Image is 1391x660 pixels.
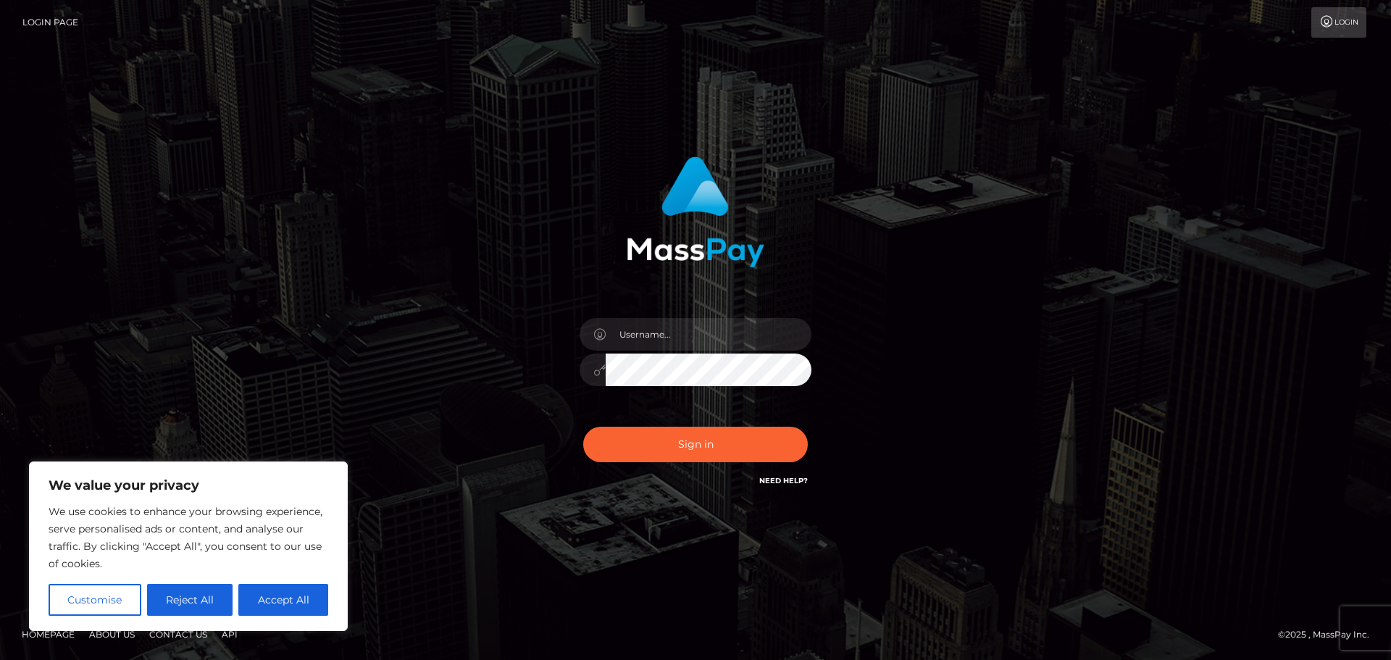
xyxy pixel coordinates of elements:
[83,623,141,646] a: About Us
[1278,627,1380,643] div: © 2025 , MassPay Inc.
[606,318,811,351] input: Username...
[143,623,213,646] a: Contact Us
[627,156,764,267] img: MassPay Login
[49,584,141,616] button: Customise
[49,477,328,494] p: We value your privacy
[1311,7,1366,38] a: Login
[16,623,80,646] a: Homepage
[22,7,78,38] a: Login Page
[216,623,243,646] a: API
[238,584,328,616] button: Accept All
[583,427,808,462] button: Sign in
[29,461,348,631] div: We value your privacy
[147,584,233,616] button: Reject All
[759,476,808,485] a: Need Help?
[49,503,328,572] p: We use cookies to enhance your browsing experience, serve personalised ads or content, and analys...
